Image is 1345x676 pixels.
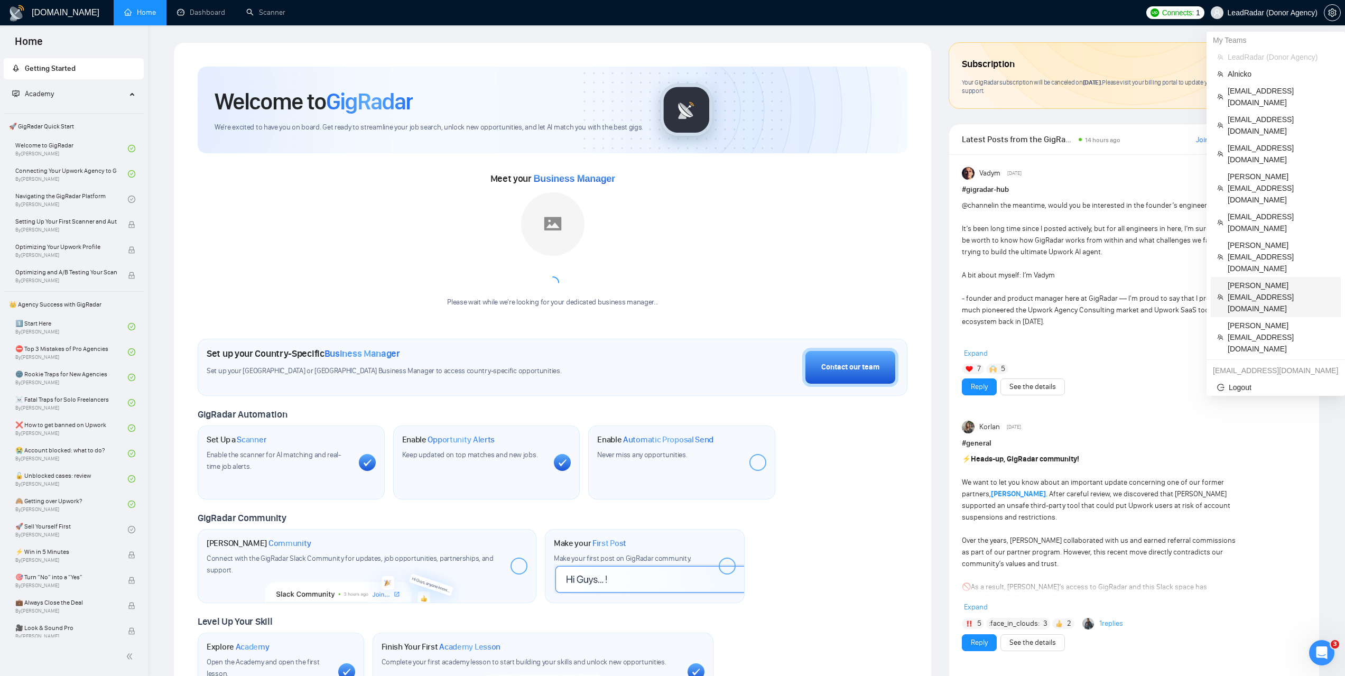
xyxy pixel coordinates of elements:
span: loading [544,274,562,292]
span: Subscription [962,55,1014,73]
button: setting [1324,4,1341,21]
span: [DATE] . [1083,78,1102,86]
span: By [PERSON_NAME] [15,277,117,284]
span: check-circle [128,145,135,152]
span: check-circle [128,374,135,381]
span: check-circle [128,501,135,508]
span: [PERSON_NAME][EMAIL_ADDRESS][DOMAIN_NAME] [1228,280,1334,314]
div: in the meantime, would you be interested in the founder’s engineering blog? It’s been long time s... [962,200,1237,432]
span: Enable the scanner for AI matching and real-time job alerts. [207,450,341,471]
span: Home [6,34,51,56]
span: Academy [25,89,54,98]
span: rocket [12,64,20,72]
a: ⛔ Top 3 Mistakes of Pro AgenciesBy[PERSON_NAME] [15,340,128,364]
span: 14 hours ago [1085,136,1120,144]
span: By [PERSON_NAME] [15,557,117,563]
button: Reply [962,378,997,395]
span: double-left [126,651,136,662]
h1: # gigradar-hub [962,184,1306,196]
span: By [PERSON_NAME] [15,608,117,614]
strong: Heads-up, GigRadar community! [971,455,1079,464]
span: Expand [964,349,988,358]
span: 7 [977,364,981,374]
a: [PERSON_NAME] [991,489,1046,498]
span: 5 [977,618,981,629]
span: Opportunity Alerts [428,434,495,445]
span: team [1217,122,1223,128]
h1: Make your [554,538,626,549]
button: Reply [962,634,997,651]
span: user [1213,9,1221,16]
h1: Set Up a [207,434,266,445]
span: 🚀 GigRadar Quick Start [5,116,143,137]
span: check-circle [128,348,135,356]
span: Business Manager [534,173,615,184]
span: 🚫 [962,582,971,591]
img: Myroslav Koval [1082,618,1094,629]
span: 3 [1043,618,1047,629]
span: Alnicko [1228,68,1334,80]
img: upwork-logo.png [1151,8,1159,17]
a: dashboardDashboard [177,8,225,17]
span: team [1217,94,1223,100]
button: See the details [1000,378,1065,395]
a: 🌚 Rookie Traps for New AgenciesBy[PERSON_NAME] [15,366,128,389]
span: 5 [1001,364,1005,374]
span: [EMAIL_ADDRESS][DOMAIN_NAME] [1228,142,1334,165]
a: Welcome to GigRadarBy[PERSON_NAME] [15,137,128,160]
span: lock [128,551,135,559]
a: 1️⃣ Start HereBy[PERSON_NAME] [15,315,128,338]
span: team [1217,185,1223,191]
img: gigradar-logo.png [660,84,713,136]
span: Getting Started [25,64,76,73]
span: check-circle [128,399,135,406]
span: Scanner [237,434,266,445]
span: [EMAIL_ADDRESS][DOMAIN_NAME] [1228,85,1334,108]
span: We're excited to have you on board. Get ready to streamline your job search, unlock new opportuni... [215,123,643,133]
span: Level Up Your Skill [198,616,272,627]
img: Korlan [962,421,975,433]
span: Optimizing and A/B Testing Your Scanner for Better Results [15,267,117,277]
span: 1 [1196,7,1200,18]
span: check-circle [128,196,135,203]
span: lock [128,272,135,279]
span: By [PERSON_NAME] [15,582,117,589]
li: Getting Started [4,58,144,79]
button: Contact our team [802,348,898,387]
img: ❤️ [966,365,973,373]
img: ‼️ [966,620,973,627]
button: See the details [1000,634,1065,651]
span: Complete your first academy lesson to start building your skills and unlock new opportunities. [382,658,666,666]
a: 🔓 Unblocked cases: reviewBy[PERSON_NAME] [15,467,128,490]
a: Navigating the GigRadar PlatformBy[PERSON_NAME] [15,188,128,211]
span: 🎥 Look & Sound Pro [15,623,117,633]
span: Make your first post on GigRadar community. [554,554,691,563]
span: Logout [1217,382,1334,393]
img: placeholder.png [521,192,585,256]
span: [DATE] [1007,422,1021,432]
a: Connecting Your Upwork Agency to GigRadarBy[PERSON_NAME] [15,162,128,186]
span: Academy Lesson [439,642,500,652]
h1: Enable [402,434,495,445]
span: GigRadar Automation [198,409,287,420]
span: team [1217,254,1223,260]
span: lock [128,577,135,584]
a: Reply [971,637,988,649]
span: team [1217,71,1223,77]
span: lock [128,602,135,609]
h1: Explore [207,642,270,652]
span: 3 [1331,640,1339,649]
span: Optimizing Your Upwork Profile [15,242,117,252]
span: GigRadar [326,87,413,116]
a: ❌ How to get banned on UpworkBy[PERSON_NAME] [15,416,128,440]
span: team [1217,219,1223,226]
span: [EMAIL_ADDRESS][DOMAIN_NAME] [1228,114,1334,137]
span: Connects: [1162,7,1194,18]
span: team [1217,334,1223,340]
span: Never miss any opportunities. [597,450,687,459]
img: Vadym [962,167,975,180]
span: :face_in_clouds: [989,618,1040,629]
span: Meet your [490,173,615,184]
span: ⚡ [962,455,971,464]
span: Academy [236,642,270,652]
